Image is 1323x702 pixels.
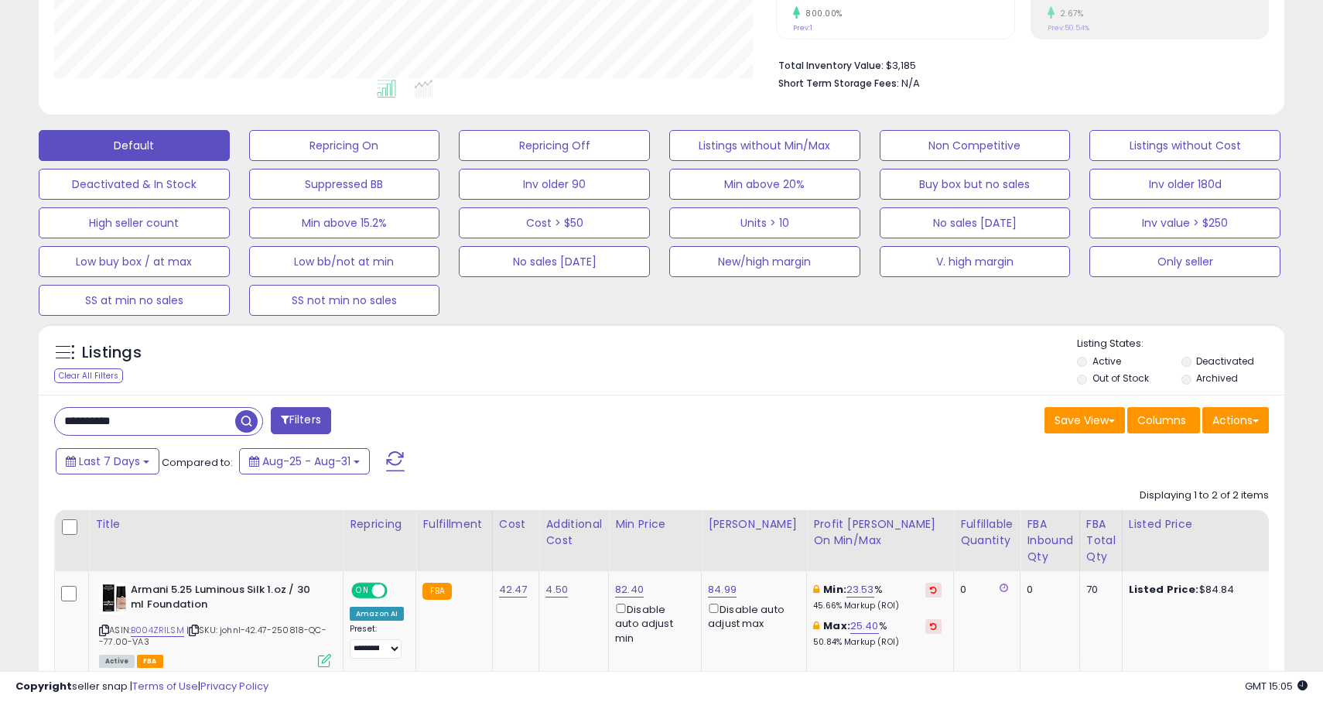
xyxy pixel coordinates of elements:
div: 0 [960,583,1008,597]
button: Min above 20% [669,169,860,200]
div: Disable auto adjust max [708,601,795,631]
div: Additional Cost [545,516,602,549]
div: Preset: [350,624,404,659]
a: 23.53 [846,582,874,598]
button: Min above 15.2% [249,207,440,238]
th: The percentage added to the cost of goods (COGS) that forms the calculator for Min & Max prices. [807,510,954,571]
button: Default [39,130,230,161]
b: Armani 5.25 Luminous Silk 1.oz / 30 ml Foundation [131,583,319,615]
label: Deactivated [1196,354,1254,368]
div: 0 [1027,583,1068,597]
label: Out of Stock [1092,372,1149,385]
button: Save View [1044,407,1125,433]
strong: Copyright [15,679,72,693]
div: Min Price [615,516,695,532]
a: 25.40 [850,618,879,634]
button: Filters [271,407,331,434]
small: FBA [422,583,451,600]
div: $84.84 [1129,583,1257,597]
button: Cost > $50 [459,207,650,238]
button: Only seller [1089,246,1280,277]
button: Inv value > $250 [1089,207,1280,238]
div: ASIN: [99,583,331,666]
div: Disable auto adjust min [615,601,689,645]
div: % [813,619,942,648]
button: Listings without Min/Max [669,130,860,161]
button: Actions [1202,407,1269,433]
div: FBA Total Qty [1086,516,1116,565]
img: 41uX9bwkgGL._SL40_.jpg [99,583,127,614]
a: Privacy Policy [200,679,268,693]
span: 2025-09-8 15:05 GMT [1245,679,1308,693]
b: Short Term Storage Fees: [778,77,899,90]
a: 4.50 [545,582,568,598]
span: OFF [385,584,410,598]
li: $3,185 [778,55,1257,74]
div: Listed Price [1129,516,1263,532]
div: Repricing [350,516,409,532]
label: Archived [1196,372,1238,385]
button: Inv older 180d [1089,169,1280,200]
button: V. high margin [880,246,1071,277]
a: 42.47 [499,582,528,598]
small: Prev: 50.54% [1048,23,1089,33]
label: Active [1092,354,1121,368]
div: Amazon AI [350,607,404,621]
button: Deactivated & In Stock [39,169,230,200]
button: No sales [DATE] [459,246,650,277]
a: 84.99 [708,582,737,598]
p: Listing States: [1077,337,1284,351]
small: 800.00% [800,8,843,19]
a: Terms of Use [132,679,198,693]
button: New/high margin [669,246,860,277]
span: ON [353,584,372,598]
div: Fulfillment [422,516,485,532]
p: 50.84% Markup (ROI) [813,637,942,648]
b: Total Inventory Value: [778,59,884,72]
span: Aug-25 - Aug-31 [262,454,350,469]
span: FBA [137,655,163,668]
span: | SKU: johnl-42.47-250818-QC--77.00-VA3 [99,624,326,647]
div: % [813,583,942,611]
button: High seller count [39,207,230,238]
div: Cost [499,516,533,532]
div: Title [95,516,337,532]
button: Listings without Cost [1089,130,1280,161]
button: Repricing On [249,130,440,161]
button: Low buy box / at max [39,246,230,277]
div: 70 [1086,583,1110,597]
b: Min: [823,582,846,597]
span: N/A [901,76,920,91]
button: No sales [DATE] [880,207,1071,238]
div: Displaying 1 to 2 of 2 items [1140,488,1269,503]
button: SS not min no sales [249,285,440,316]
button: Inv older 90 [459,169,650,200]
div: [PERSON_NAME] [708,516,800,532]
button: Buy box but no sales [880,169,1071,200]
b: Listed Price: [1129,582,1199,597]
span: Compared to: [162,455,233,470]
div: Profit [PERSON_NAME] on Min/Max [813,516,947,549]
div: Clear All Filters [54,368,123,383]
small: Prev: 1 [793,23,812,33]
a: 82.40 [615,582,644,598]
button: Repricing Off [459,130,650,161]
a: B004ZRILSM [131,624,184,637]
div: FBA inbound Qty [1027,516,1073,565]
div: seller snap | | [15,680,268,694]
span: Last 7 Days [79,454,140,469]
button: SS at min no sales [39,285,230,316]
button: Non Competitive [880,130,1071,161]
button: Columns [1127,407,1200,433]
button: Low bb/not at min [249,246,440,277]
button: Last 7 Days [56,448,159,474]
button: Units > 10 [669,207,860,238]
button: Suppressed BB [249,169,440,200]
h5: Listings [82,342,142,364]
p: 45.66% Markup (ROI) [813,601,942,611]
span: All listings currently available for purchase on Amazon [99,655,135,668]
button: Aug-25 - Aug-31 [239,448,370,474]
small: 2.67% [1055,8,1084,19]
div: Fulfillable Quantity [960,516,1014,549]
b: Max: [823,618,850,633]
